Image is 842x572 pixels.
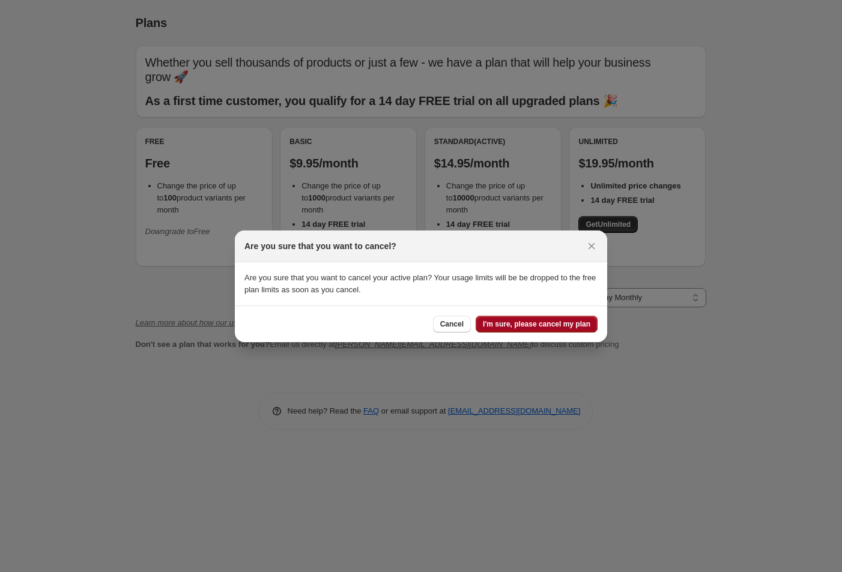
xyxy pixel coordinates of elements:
[476,316,598,333] button: I'm sure, please cancel my plan
[244,240,396,252] h2: Are you sure that you want to cancel?
[583,238,600,254] button: Close
[440,319,464,329] span: Cancel
[483,319,590,329] span: I'm sure, please cancel my plan
[433,316,471,333] button: Cancel
[244,272,598,296] p: Are you sure that you want to cancel your active plan? Your usage limits will be be dropped to th...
